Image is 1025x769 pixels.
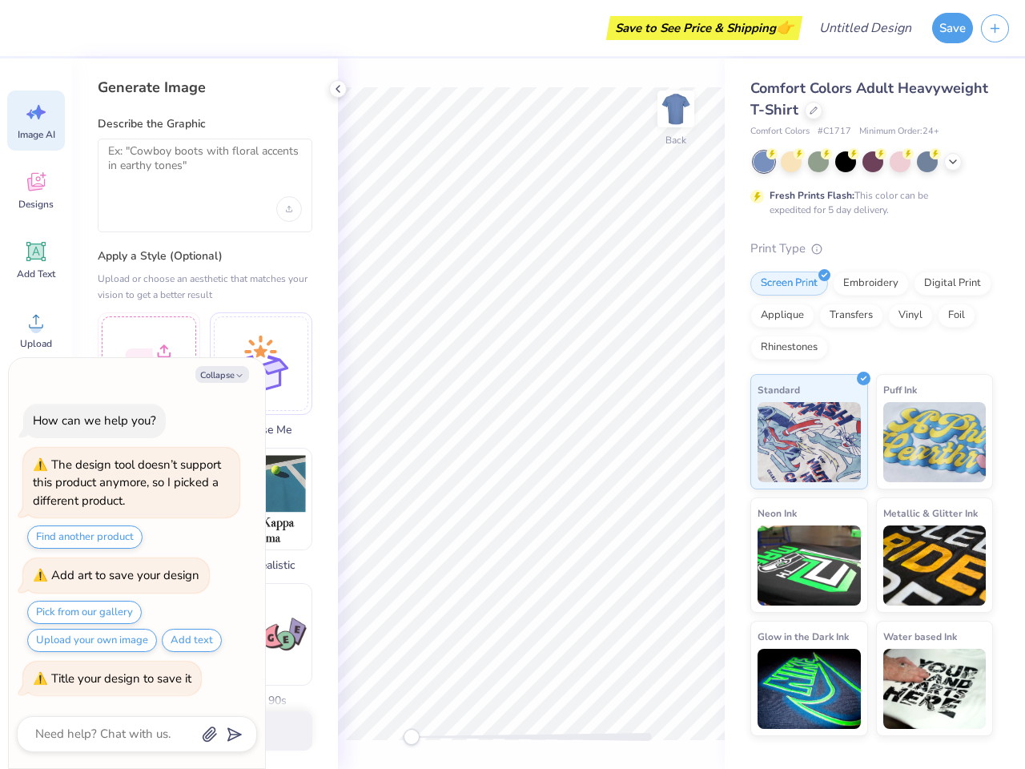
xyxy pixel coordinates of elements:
[883,649,987,729] img: Water based Ink
[758,505,797,521] span: Neon Ink
[932,13,973,43] button: Save
[27,629,157,652] button: Upload your own image
[883,381,917,398] span: Puff Ink
[883,525,987,606] img: Metallic & Glitter Ink
[18,128,55,141] span: Image AI
[660,93,692,125] img: Back
[883,402,987,482] img: Puff Ink
[51,670,191,686] div: Title your design to save it
[98,248,312,264] label: Apply a Style (Optional)
[758,628,849,645] span: Glow in the Dark Ink
[17,268,55,280] span: Add Text
[51,567,199,583] div: Add art to save your design
[98,116,312,132] label: Describe the Graphic
[750,79,988,119] span: Comfort Colors Adult Heavyweight T-Shirt
[750,272,828,296] div: Screen Print
[758,649,861,729] img: Glow in the Dark Ink
[20,337,52,350] span: Upload
[758,402,861,482] img: Standard
[750,125,810,139] span: Comfort Colors
[18,198,54,211] span: Designs
[98,78,312,97] div: Generate Image
[770,188,967,217] div: This color can be expedited for 5 day delivery.
[758,525,861,606] img: Neon Ink
[914,272,991,296] div: Digital Print
[750,336,828,360] div: Rhinestones
[883,628,957,645] span: Water based Ink
[758,381,800,398] span: Standard
[819,304,883,328] div: Transfers
[610,16,798,40] div: Save to See Price & Shipping
[833,272,909,296] div: Embroidery
[665,133,686,147] div: Back
[883,505,978,521] span: Metallic & Glitter Ink
[859,125,939,139] span: Minimum Order: 24 +
[27,525,143,549] button: Find another product
[806,12,924,44] input: Untitled Design
[27,601,142,624] button: Pick from our gallery
[818,125,851,139] span: # C1717
[98,271,312,303] div: Upload or choose an aesthetic that matches your vision to get a better result
[33,413,156,429] div: How can we help you?
[162,629,222,652] button: Add text
[750,304,814,328] div: Applique
[770,189,854,202] strong: Fresh Prints Flash:
[750,240,993,258] div: Print Type
[195,366,249,383] button: Collapse
[938,304,975,328] div: Foil
[33,457,221,509] div: The design tool doesn’t support this product anymore, so I picked a different product.
[776,18,794,37] span: 👉
[404,729,420,745] div: Accessibility label
[276,196,302,222] div: Upload image
[888,304,933,328] div: Vinyl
